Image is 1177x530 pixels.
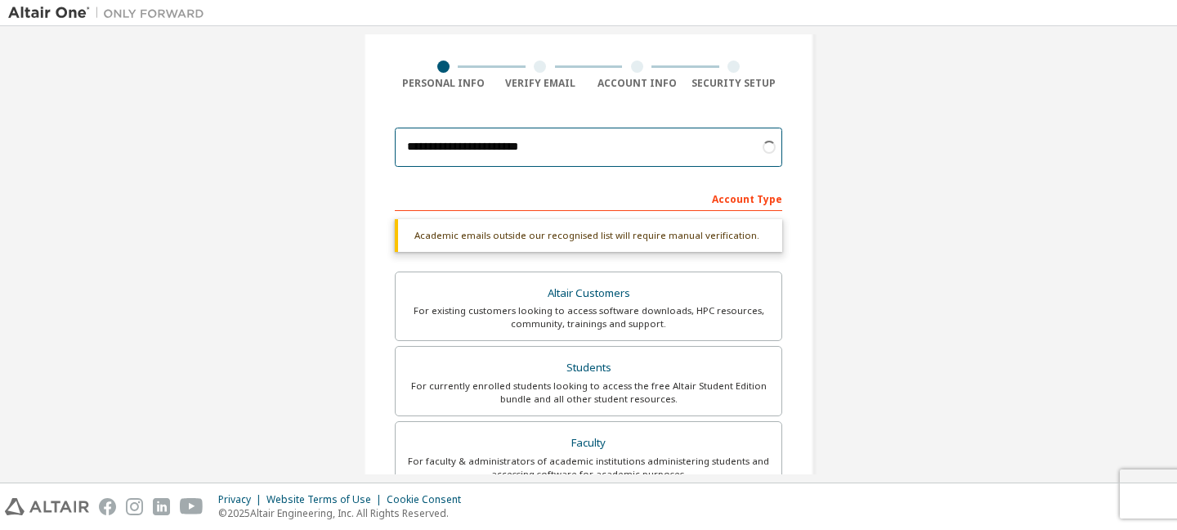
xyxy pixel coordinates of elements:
[395,185,782,211] div: Account Type
[405,432,772,455] div: Faculty
[5,498,89,515] img: altair_logo.svg
[405,380,772,406] div: For currently enrolled students looking to access the free Altair Student Edition bundle and all ...
[405,304,772,330] div: For existing customers looking to access software downloads, HPC resources, community, trainings ...
[218,506,471,520] p: © 2025 Altair Engineering, Inc. All Rights Reserved.
[8,5,213,21] img: Altair One
[686,77,783,90] div: Security Setup
[266,493,387,506] div: Website Terms of Use
[218,493,266,506] div: Privacy
[405,357,772,380] div: Students
[395,77,492,90] div: Personal Info
[405,455,772,481] div: For faculty & administrators of academic institutions administering students and accessing softwa...
[395,219,782,252] div: Academic emails outside our recognised list will require manual verification.
[99,498,116,515] img: facebook.svg
[492,77,589,90] div: Verify Email
[405,282,772,305] div: Altair Customers
[126,498,143,515] img: instagram.svg
[180,498,204,515] img: youtube.svg
[153,498,170,515] img: linkedin.svg
[588,77,686,90] div: Account Info
[387,493,471,506] div: Cookie Consent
